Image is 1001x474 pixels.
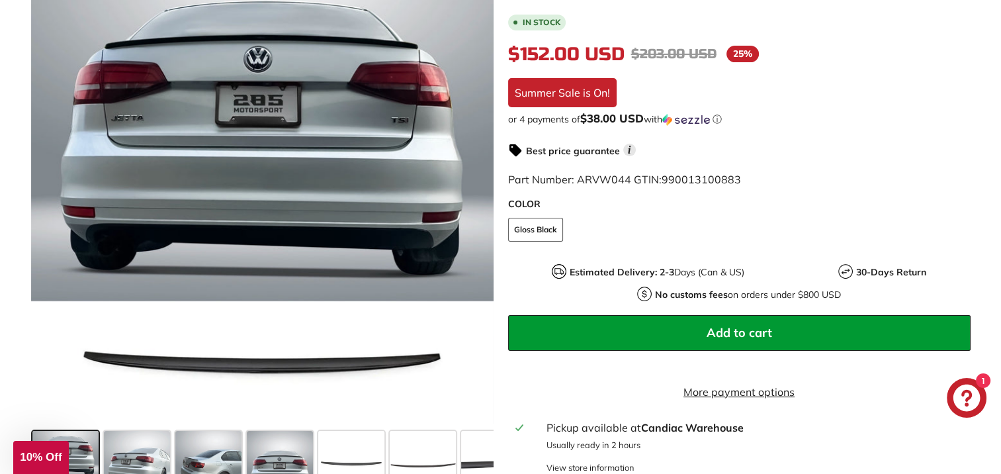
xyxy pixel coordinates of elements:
[570,265,744,279] p: Days (Can & US)
[508,113,971,126] div: or 4 payments of$38.00 USDwithSezzle Click to learn more about Sezzle
[546,461,634,474] div: View store information
[570,266,674,278] strong: Estimated Delivery: 2-3
[546,420,962,436] div: Pickup available at
[523,19,560,26] b: In stock
[508,78,617,107] div: Summer Sale is On!
[623,144,636,156] span: i
[856,266,926,278] strong: 30-Days Return
[508,197,971,211] label: COLOR
[20,451,62,463] span: 10% Off
[508,315,971,351] button: Add to cart
[943,378,990,421] inbox-online-store-chat: Shopify online store chat
[13,441,69,474] div: 10% Off
[726,46,759,62] span: 25%
[662,114,710,126] img: Sezzle
[508,384,971,400] a: More payment options
[640,421,743,434] strong: Candiac Warehouse
[580,111,644,125] span: $38.00 USD
[655,288,841,302] p: on orders under $800 USD
[526,145,620,157] strong: Best price guarantee
[662,173,741,186] span: 990013100883
[508,173,741,186] span: Part Number: ARVW044 GTIN:
[655,289,728,301] strong: No customs fees
[508,43,625,66] span: $152.00 USD
[546,439,962,451] p: Usually ready in 2 hours
[631,46,717,62] span: $203.00 USD
[508,113,971,126] div: or 4 payments of with
[707,325,772,340] span: Add to cart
